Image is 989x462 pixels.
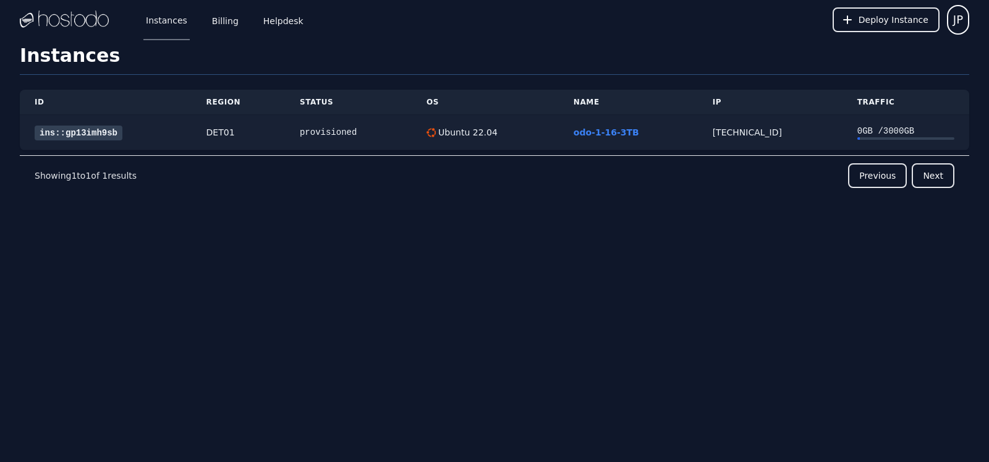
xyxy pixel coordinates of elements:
[713,126,828,139] div: [TECHNICAL_ID]
[285,90,412,115] th: Status
[843,90,969,115] th: Traffic
[35,126,122,140] a: ins::gp13imh9sb
[20,155,969,195] nav: Pagination
[857,125,954,137] div: 0 GB / 3000 GB
[859,14,928,26] span: Deploy Instance
[192,90,285,115] th: Region
[436,126,498,139] div: Ubuntu 22.04
[20,45,969,75] h1: Instances
[559,90,698,115] th: Name
[947,5,969,35] button: User menu
[35,169,137,182] p: Showing to of results
[574,127,639,137] a: odo-1-16-3TB
[848,163,907,188] button: Previous
[85,171,91,181] span: 1
[698,90,843,115] th: IP
[912,163,954,188] button: Next
[412,90,559,115] th: OS
[20,11,109,29] img: Logo
[833,7,940,32] button: Deploy Instance
[300,126,397,139] div: provisioned
[427,128,436,137] img: Ubuntu 22.04
[953,11,963,28] span: JP
[206,126,270,139] div: DET01
[102,171,108,181] span: 1
[20,90,192,115] th: ID
[71,171,77,181] span: 1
